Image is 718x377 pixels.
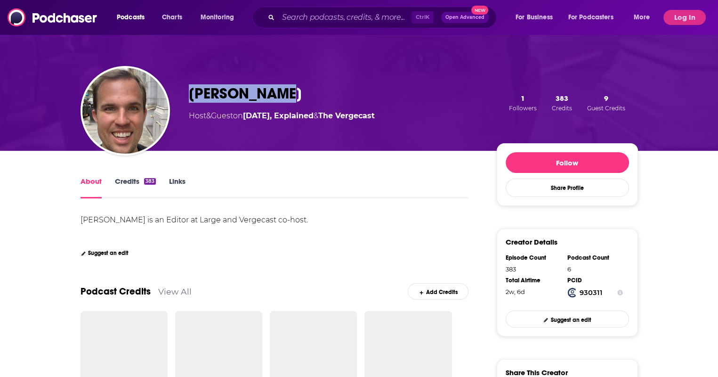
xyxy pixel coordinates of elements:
a: View All [158,287,192,296]
div: Suggest an edit [81,250,129,256]
a: Credits383 [115,177,156,198]
button: open menu [509,10,565,25]
span: 494 hours, 31 minutes, 59 seconds [506,288,525,295]
div: Search podcasts, credits, & more... [261,7,506,28]
span: 1 [521,94,525,103]
span: & [206,111,211,120]
span: New [471,6,488,15]
span: 383 [556,94,568,103]
span: Charts [162,11,182,24]
span: Guest Credits [587,105,625,112]
span: 9 [604,94,608,103]
a: Podcast Credits [81,286,151,297]
span: & [314,111,318,120]
span: Followers [509,105,537,112]
div: [PERSON_NAME] is an Editor at Large and Vergecast co-host. [81,215,308,224]
h3: Share This Creator [506,368,568,377]
a: Today, Explained [243,111,314,120]
span: Monitoring [201,11,234,24]
div: 383 [506,265,561,273]
button: Log In [663,10,706,25]
div: Total Airtime [506,277,561,284]
div: Podcast Count [567,254,623,262]
button: 383Credits [549,93,575,112]
a: Links [169,177,186,198]
img: David Pierce [82,68,168,154]
button: Share Profile [506,179,629,197]
div: Suggest an edit [506,311,629,327]
button: open menu [110,10,157,25]
span: on [233,111,314,120]
img: Podchaser Creator ID logo [567,288,577,297]
span: Credits [552,105,572,112]
a: About [81,177,102,198]
strong: 930311 [580,288,603,297]
span: For Business [516,11,553,24]
span: Open Advanced [445,15,484,20]
a: Charts [156,10,188,25]
div: Episode Count [506,254,561,262]
button: Open AdvancedNew [441,12,489,23]
button: open menu [194,10,246,25]
div: 6 [567,265,623,273]
span: Host [189,111,206,120]
button: open menu [562,10,627,25]
input: Search podcasts, credits, & more... [278,10,411,25]
h1: [PERSON_NAME] [189,84,302,103]
h3: Creator Details [506,238,557,246]
a: The Vergecast [318,111,375,120]
img: Podchaser - Follow, Share and Rate Podcasts [8,8,98,26]
span: Guest [211,111,233,120]
button: Show Info [617,288,623,297]
button: open menu [627,10,662,25]
div: PCID [567,277,623,284]
button: Follow [506,152,629,173]
div: 383 [144,178,156,185]
span: More [634,11,650,24]
button: 1Followers [506,93,540,112]
div: Add Credits [408,283,468,300]
span: For Podcasters [568,11,613,24]
span: Podcasts [117,11,145,24]
span: Ctrl K [411,11,434,24]
button: 9Guest Credits [584,93,628,112]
